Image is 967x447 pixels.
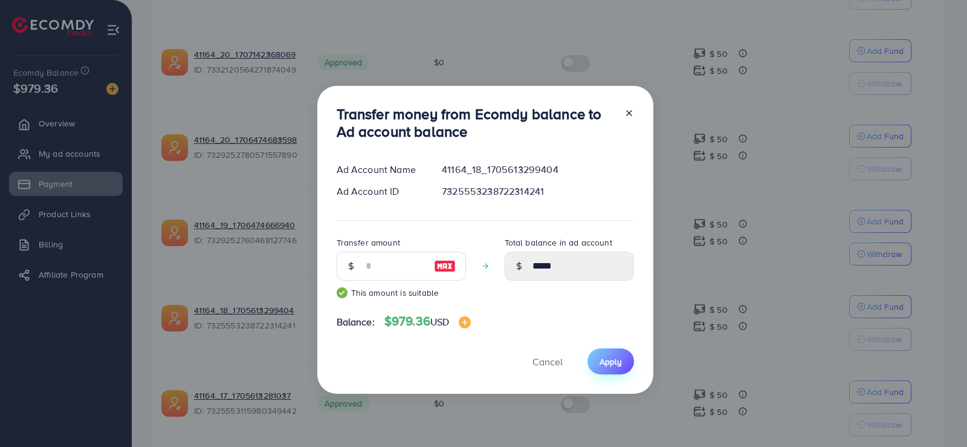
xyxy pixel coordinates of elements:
[600,356,622,368] span: Apply
[532,355,563,368] span: Cancel
[327,163,433,177] div: Ad Account Name
[337,315,375,329] span: Balance:
[434,259,456,273] img: image
[505,237,612,249] label: Total balance in ad account
[432,184,643,198] div: 7325553238722314241
[327,184,433,198] div: Ad Account ID
[517,348,578,374] button: Cancel
[430,315,449,328] span: USD
[587,348,634,374] button: Apply
[337,105,615,140] h3: Transfer money from Ecomdy balance to Ad account balance
[337,287,348,298] img: guide
[459,316,471,328] img: image
[337,287,466,299] small: This amount is suitable
[337,237,400,249] label: Transfer amount
[432,163,643,177] div: 41164_18_1705613299404
[384,314,471,329] h4: $979.36
[916,393,958,438] iframe: Chat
